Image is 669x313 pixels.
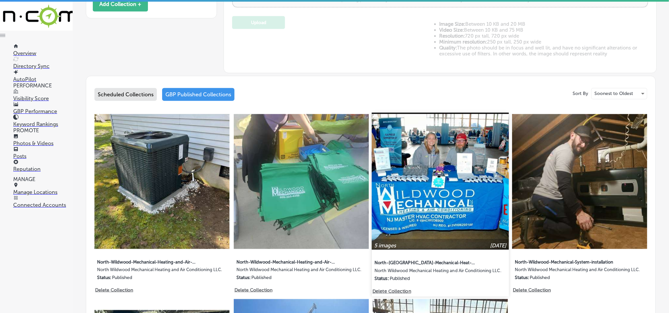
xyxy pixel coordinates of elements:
[97,256,197,267] label: North-Wildwood-Mechanical-Heating-and-Air-Conditioning-LLC-Heating-and-air-conditioning
[94,114,229,249] img: Collection thumbnail
[490,242,507,248] p: [DATE]
[13,44,73,56] a: Overview
[13,166,73,172] p: Reputation
[13,160,73,172] a: Reputation
[573,91,588,96] p: Sort By
[13,121,73,127] p: Keyword Rankings
[375,268,502,276] label: North Wildwood Mechanical Heating and Air Conditioning LLC.
[515,275,529,280] p: Status:
[372,113,509,250] img: Collection thumbnail
[375,256,476,268] label: North-[GEOGRAPHIC_DATA]-Mechanical-Heat-pump-repair
[13,134,73,146] a: Photos & Videos
[162,88,234,101] div: GBP Published Collections
[13,70,73,82] a: AutoPilot
[513,287,550,293] p: Delete Collection
[13,115,73,127] a: Keyword Rankings
[95,287,132,293] p: Delete Collection
[13,202,73,208] p: Connected Accounts
[375,276,389,281] p: Status:
[13,89,73,102] a: Visibility Score
[13,147,73,159] a: Posts
[512,114,647,249] img: Collection thumbnail
[13,108,73,114] p: GBP Performance
[515,267,640,275] label: North Wildwood Mechanical Heating and Air Conditioning LLC.
[373,288,410,294] p: Delete Collection
[13,183,73,195] a: Manage Locations
[390,276,410,281] p: Published
[13,50,73,56] p: Overview
[374,242,396,248] p: 5 images
[13,76,73,82] p: AutoPilot
[236,275,251,280] p: Status:
[236,267,361,275] label: North Wildwood Mechanical Heating and Air Conditioning LLC.
[594,90,633,97] p: Soonest to Oldest
[251,275,271,280] p: Published
[13,176,73,182] p: MANAGE
[530,275,550,280] p: Published
[13,140,73,146] p: Photos & Videos
[13,82,73,89] p: PERFORMANCE
[13,63,73,69] p: Directory Sync
[112,275,132,280] p: Published
[94,88,157,101] div: Scheduled Collections
[13,153,73,159] p: Posts
[236,256,337,267] label: North-Wildwood-Mechanical-Heating-and-Air-Conditioning-LLC-HVAC-contractor
[13,102,73,114] a: GBP Performance
[13,57,73,69] a: Directory Sync
[13,95,73,102] p: Visibility Score
[234,114,369,249] img: Collection thumbnail
[234,287,272,293] p: Delete Collection
[13,127,73,134] p: PROMOTE
[97,267,222,275] label: North Wildwood Mechanical Heating and Air Conditioning LLC.
[515,256,615,267] label: North-Wildwood-Mechanical-System-installation
[97,275,111,280] p: Status:
[13,189,73,195] p: Manage Locations
[592,88,647,99] div: Soonest to Oldest
[13,196,73,208] a: Connected Accounts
